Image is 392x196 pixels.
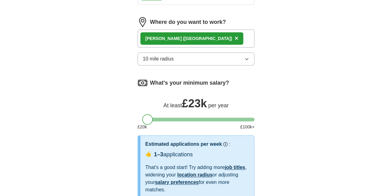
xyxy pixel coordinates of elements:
span: 1–3 [154,151,163,158]
span: ([GEOGRAPHIC_DATA]) [183,36,232,41]
span: At least [163,102,182,109]
span: 10 mile radius [143,55,174,63]
div: applications [154,150,193,159]
span: 👍 [145,150,152,158]
img: salary.png [138,78,148,88]
span: per year [208,102,229,109]
img: location.png [138,17,148,27]
span: £ 20 k [138,124,147,130]
div: That's a good start! Try adding more , widening your or adjusting your for even more matches. [145,164,249,194]
a: job titles [225,165,245,170]
a: location radius [177,172,213,177]
label: What's your minimum salary? [150,79,229,87]
h3: Estimated applications per week [145,140,222,148]
button: × [235,34,238,43]
strong: [PERSON_NAME] [145,36,182,41]
span: £ 23k [182,97,207,110]
button: 10 mile radius [138,52,255,65]
span: × [235,35,238,42]
h3: : [229,140,230,148]
label: Where do you want to work? [150,18,226,26]
a: salary preferences [155,180,199,185]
